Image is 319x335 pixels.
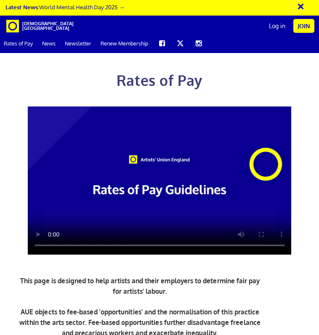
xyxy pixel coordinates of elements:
[38,34,59,53] a: News
[97,34,152,53] a: Renew Membership
[61,34,95,53] a: Newsletter
[293,19,314,33] a: Join
[265,16,290,37] a: Log in
[5,3,125,11] a: Latest News:World Mental Health Day 2025 →
[117,72,202,89] span: Rates of Pay
[5,3,39,11] strong: Latest News:
[22,21,43,31] span: [DEMOGRAPHIC_DATA][GEOGRAPHIC_DATA]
